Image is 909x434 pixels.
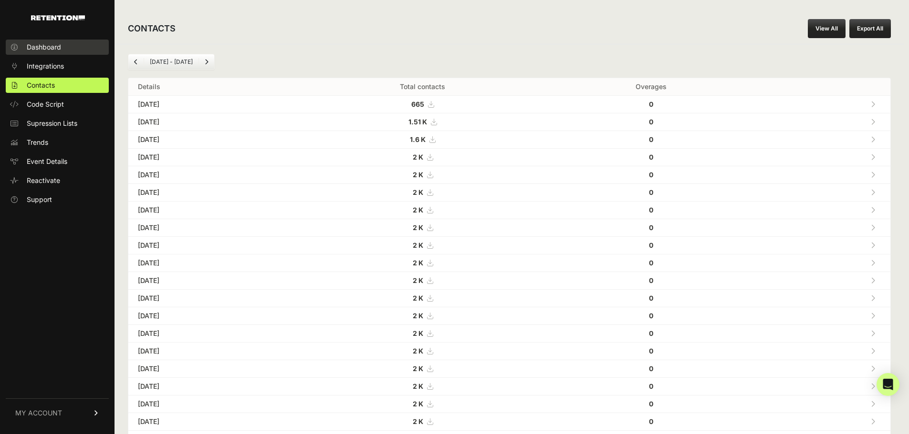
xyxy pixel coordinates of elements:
[649,276,653,284] strong: 0
[27,138,48,147] span: Trends
[128,219,294,237] td: [DATE]
[31,15,85,20] img: Retention.com
[649,364,653,373] strong: 0
[6,154,109,169] a: Event Details
[649,171,653,179] strong: 0
[411,100,434,108] a: 665
[27,100,64,109] span: Code Script
[413,347,433,355] a: 2 K
[649,223,653,232] strong: 0
[413,171,423,179] strong: 2 K
[649,259,653,267] strong: 0
[413,259,423,267] strong: 2 K
[649,241,653,249] strong: 0
[128,272,294,290] td: [DATE]
[649,188,653,196] strong: 0
[199,54,214,70] a: Next
[27,157,67,166] span: Event Details
[410,135,435,143] a: 1.6 K
[649,206,653,214] strong: 0
[15,408,62,418] span: MY ACCOUNT
[808,19,846,38] a: View All
[551,78,751,96] th: Overages
[294,78,551,96] th: Total contacts
[6,192,109,207] a: Support
[413,417,423,425] strong: 2 K
[6,116,109,131] a: Supression Lists
[413,188,423,196] strong: 2 K
[413,259,433,267] a: 2 K
[413,206,423,214] strong: 2 K
[413,400,433,408] a: 2 K
[849,19,891,38] button: Export All
[413,206,433,214] a: 2 K
[410,135,426,143] strong: 1.6 K
[6,40,109,55] a: Dashboard
[6,135,109,150] a: Trends
[27,81,55,90] span: Contacts
[128,413,294,431] td: [DATE]
[408,118,437,126] a: 1.51 K
[128,237,294,254] td: [DATE]
[411,100,424,108] strong: 665
[6,398,109,427] a: MY ACCOUNT
[128,96,294,113] td: [DATE]
[413,382,423,390] strong: 2 K
[413,400,423,408] strong: 2 K
[649,417,653,425] strong: 0
[128,54,144,70] a: Previous
[649,294,653,302] strong: 0
[128,131,294,149] td: [DATE]
[128,202,294,219] td: [DATE]
[877,373,899,396] div: Open Intercom Messenger
[6,78,109,93] a: Contacts
[413,153,433,161] a: 2 K
[649,382,653,390] strong: 0
[128,22,176,35] h2: CONTACTS
[649,400,653,408] strong: 0
[408,118,427,126] strong: 1.51 K
[128,184,294,202] td: [DATE]
[413,312,423,320] strong: 2 K
[413,312,433,320] a: 2 K
[27,195,52,204] span: Support
[27,119,77,128] span: Supression Lists
[27,61,64,71] span: Integrations
[413,241,423,249] strong: 2 K
[413,223,433,232] a: 2 K
[413,329,423,337] strong: 2 K
[413,153,423,161] strong: 2 K
[27,42,61,52] span: Dashboard
[27,176,60,185] span: Reactivate
[649,135,653,143] strong: 0
[128,307,294,325] td: [DATE]
[413,329,433,337] a: 2 K
[128,149,294,166] td: [DATE]
[413,171,433,179] a: 2 K
[413,382,433,390] a: 2 K
[128,166,294,184] td: [DATE]
[413,417,433,425] a: 2 K
[413,188,433,196] a: 2 K
[649,312,653,320] strong: 0
[128,325,294,343] td: [DATE]
[6,97,109,112] a: Code Script
[128,113,294,131] td: [DATE]
[413,364,423,373] strong: 2 K
[413,241,433,249] a: 2 K
[128,360,294,378] td: [DATE]
[649,329,653,337] strong: 0
[128,78,294,96] th: Details
[413,364,433,373] a: 2 K
[649,153,653,161] strong: 0
[6,59,109,74] a: Integrations
[128,395,294,413] td: [DATE]
[413,223,423,232] strong: 2 K
[144,58,199,66] li: [DATE] - [DATE]
[649,118,653,126] strong: 0
[649,100,653,108] strong: 0
[128,254,294,272] td: [DATE]
[413,294,423,302] strong: 2 K
[128,343,294,360] td: [DATE]
[413,276,433,284] a: 2 K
